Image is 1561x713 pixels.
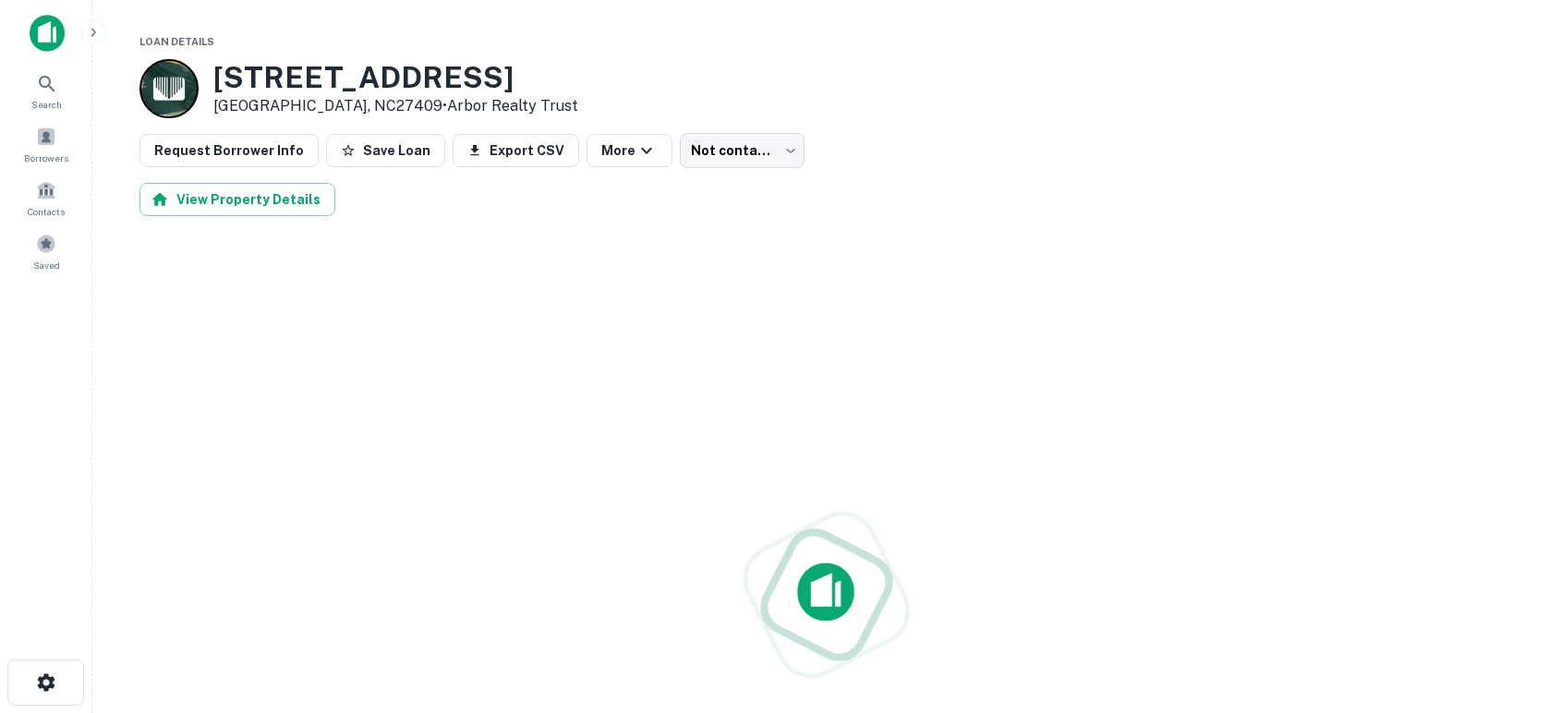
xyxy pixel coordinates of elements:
h3: [STREET_ADDRESS] [213,60,578,95]
button: More [587,134,672,167]
a: Search [6,66,87,115]
a: Borrowers [6,119,87,169]
div: Not contacted [680,133,805,168]
p: [GEOGRAPHIC_DATA], NC27409 • [213,95,578,117]
span: Contacts [28,204,65,219]
a: Arbor Realty Trust [447,97,578,115]
button: View Property Details [139,183,335,216]
img: capitalize-icon.png [30,15,65,52]
button: Save Loan [326,134,445,167]
span: Borrowers [24,151,68,165]
span: Saved [33,258,60,272]
iframe: Chat Widget [1469,565,1561,654]
a: Contacts [6,173,87,223]
button: Export CSV [453,134,579,167]
a: Saved [6,226,87,276]
span: Search [31,97,62,112]
span: Loan Details [139,36,214,47]
button: Request Borrower Info [139,134,319,167]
